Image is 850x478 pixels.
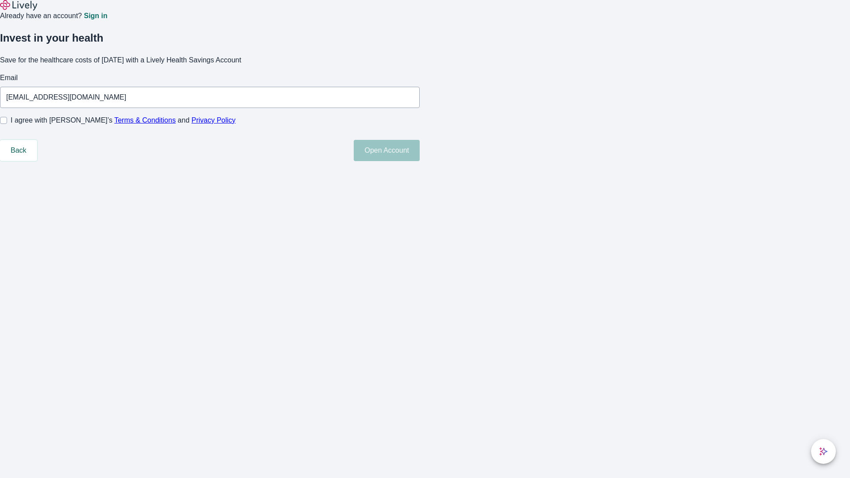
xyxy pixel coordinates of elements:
svg: Lively AI Assistant [819,447,828,456]
a: Privacy Policy [192,116,236,124]
span: I agree with [PERSON_NAME]’s and [11,115,236,126]
a: Sign in [84,12,107,19]
a: Terms & Conditions [114,116,176,124]
button: chat [811,439,836,464]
